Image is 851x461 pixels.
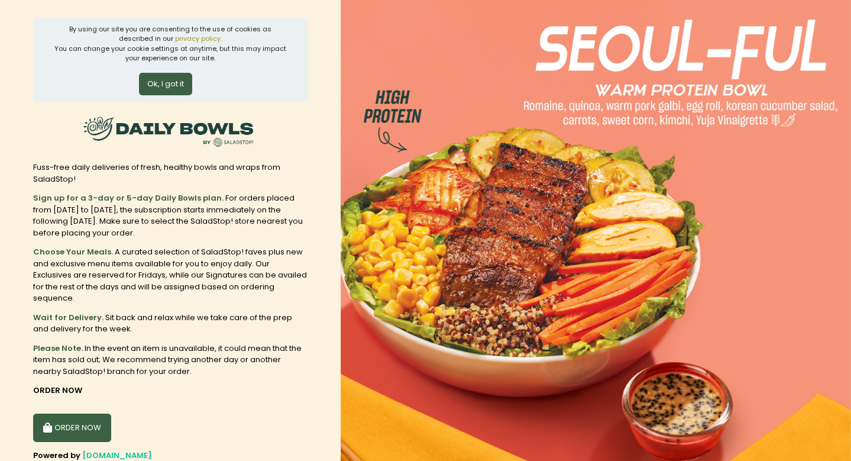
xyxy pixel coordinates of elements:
div: Fuss-free daily deliveries of fresh, healthy bowls and wraps from SaladStop! [33,162,308,185]
button: ORDER NOW [33,414,111,442]
img: SaladStop! [80,109,257,154]
div: In the event an item is unavailable, it could mean that the item has sold out; We recommend tryin... [33,343,308,378]
button: Ok, I got it [139,73,192,95]
div: By using our site you are consenting to the use of cookies as described in our You can change you... [53,24,288,63]
div: A curated selection of SaladStop! faves plus new and exclusive menu items available for you to en... [33,246,308,304]
a: [DOMAIN_NAME] [82,450,152,461]
div: Sit back and relax while we take care of the prep and delivery for the week. [33,312,308,335]
b: Wait for Delivery. [33,312,103,323]
div: ORDER NOW [33,385,308,396]
b: Choose Your Meals. [33,246,113,257]
b: Please Note. [33,343,83,354]
b: Sign up for a 3-day or 5-day Daily Bowls plan. [33,192,224,204]
div: For orders placed from [DATE] to [DATE], the subscription starts immediately on the following [DA... [33,192,308,238]
a: privacy policy. [175,34,222,43]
